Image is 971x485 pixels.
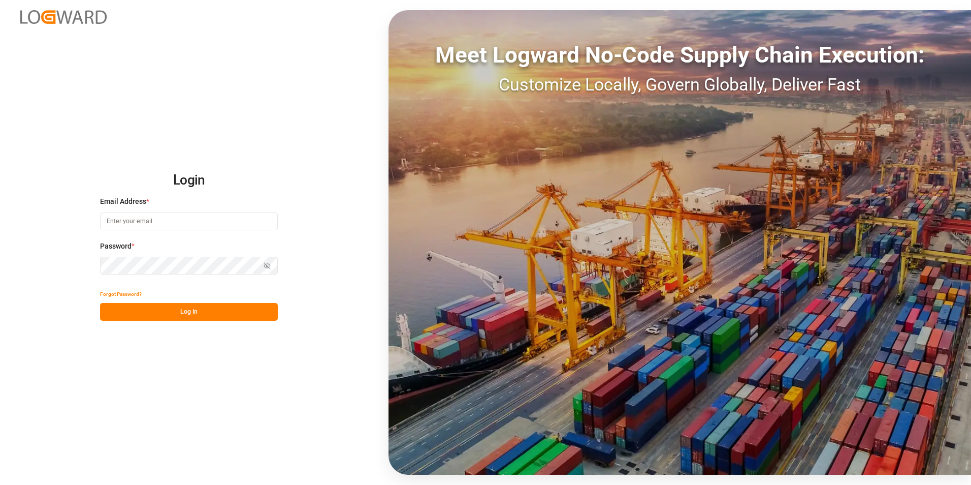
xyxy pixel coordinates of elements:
[389,72,971,98] div: Customize Locally, Govern Globally, Deliver Fast
[389,38,971,72] div: Meet Logward No-Code Supply Chain Execution:
[100,164,278,197] h2: Login
[100,213,278,230] input: Enter your email
[100,285,142,303] button: Forgot Password?
[100,303,278,321] button: Log In
[100,241,132,252] span: Password
[20,10,107,24] img: Logward_new_orange.png
[100,196,146,207] span: Email Address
